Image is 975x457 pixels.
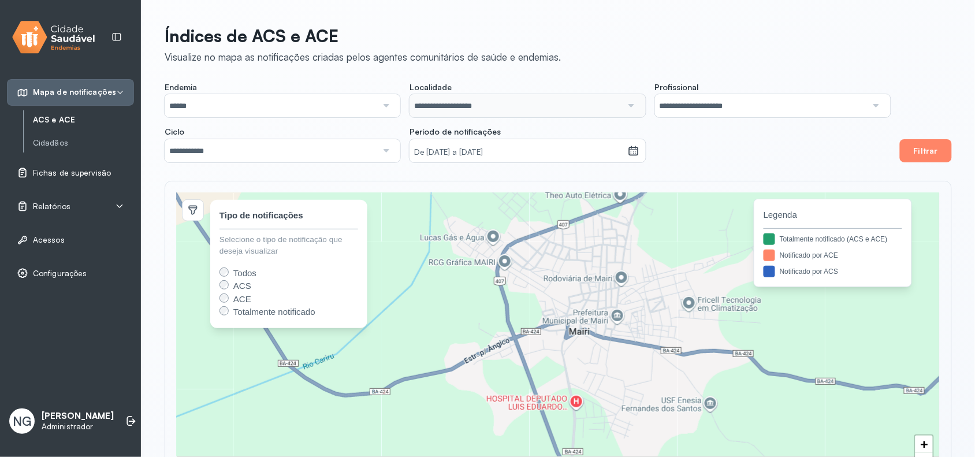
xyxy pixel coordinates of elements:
div: Notificado por ACS [780,266,838,277]
a: Acessos [17,234,124,246]
p: Administrador [42,422,114,432]
span: Legenda [764,209,902,222]
div: Tipo de notificações [219,209,303,222]
span: Todos [233,268,256,278]
small: De [DATE] a [DATE] [414,147,623,158]
a: ACS e ACE [33,115,134,125]
span: Acessos [33,235,65,245]
span: ACS [233,281,251,291]
span: Fichas de supervisão [33,168,111,178]
span: Endemia [165,82,197,92]
a: Zoom in [916,436,933,453]
span: Ciclo [165,127,184,137]
span: Configurações [33,269,87,278]
span: NG [13,414,31,429]
span: Período de notificações [410,127,501,137]
button: Filtrar [900,139,952,162]
a: Fichas de supervisão [17,167,124,179]
div: Notificado por ACE [780,250,838,261]
p: Índices de ACS e ACE [165,25,561,46]
div: Selecione o tipo de notificação que deseja visualizar [219,234,358,258]
a: ACS e ACE [33,113,134,127]
span: ACE [233,294,251,304]
span: + [921,437,928,451]
span: Profissional [655,82,699,92]
p: [PERSON_NAME] [42,411,114,422]
a: Configurações [17,267,124,279]
img: logo.svg [12,18,95,56]
span: Localidade [410,82,452,92]
span: Relatórios [33,202,70,211]
a: Cidadãos [33,138,134,148]
span: Totalmente notificado [233,307,315,317]
div: Visualize no mapa as notificações criadas pelos agentes comunitários de saúde e endemias. [165,51,561,63]
a: Cidadãos [33,136,134,150]
div: Totalmente notificado (ACS e ACE) [780,234,888,244]
span: Mapa de notificações [33,87,116,97]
